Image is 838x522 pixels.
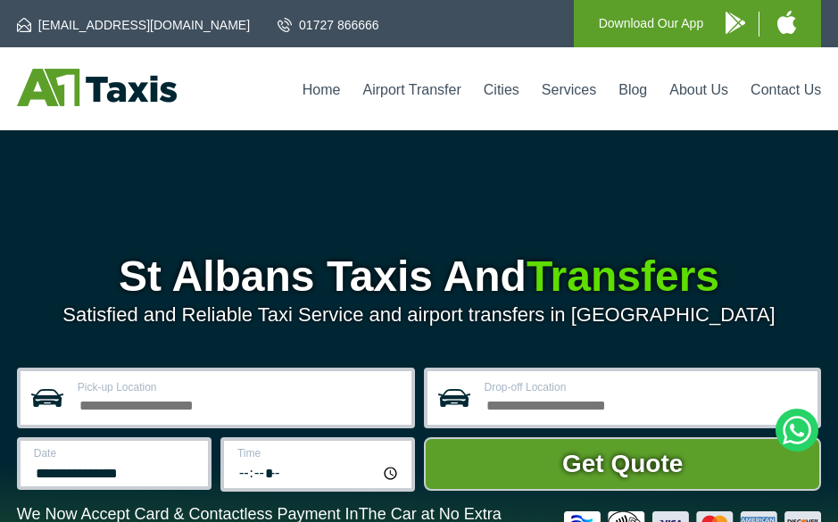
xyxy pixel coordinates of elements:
[17,16,250,34] a: [EMAIL_ADDRESS][DOMAIN_NAME]
[542,82,596,97] a: Services
[777,11,796,34] img: A1 Taxis iPhone App
[17,255,821,298] h1: St Albans Taxis And
[751,82,821,97] a: Contact Us
[618,82,647,97] a: Blog
[17,303,821,327] p: Satisfied and Reliable Taxi Service and airport transfers in [GEOGRAPHIC_DATA]
[424,437,821,491] button: Get Quote
[78,382,401,393] label: Pick-up Location
[278,16,379,34] a: 01727 866666
[17,69,177,106] img: A1 Taxis St Albans LTD
[527,253,719,300] span: Transfers
[237,448,401,459] label: Time
[599,12,704,35] p: Download Our App
[363,82,461,97] a: Airport Transfer
[303,82,341,97] a: Home
[726,12,745,34] img: A1 Taxis Android App
[485,382,808,393] label: Drop-off Location
[484,82,519,97] a: Cities
[669,82,728,97] a: About Us
[34,448,197,459] label: Date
